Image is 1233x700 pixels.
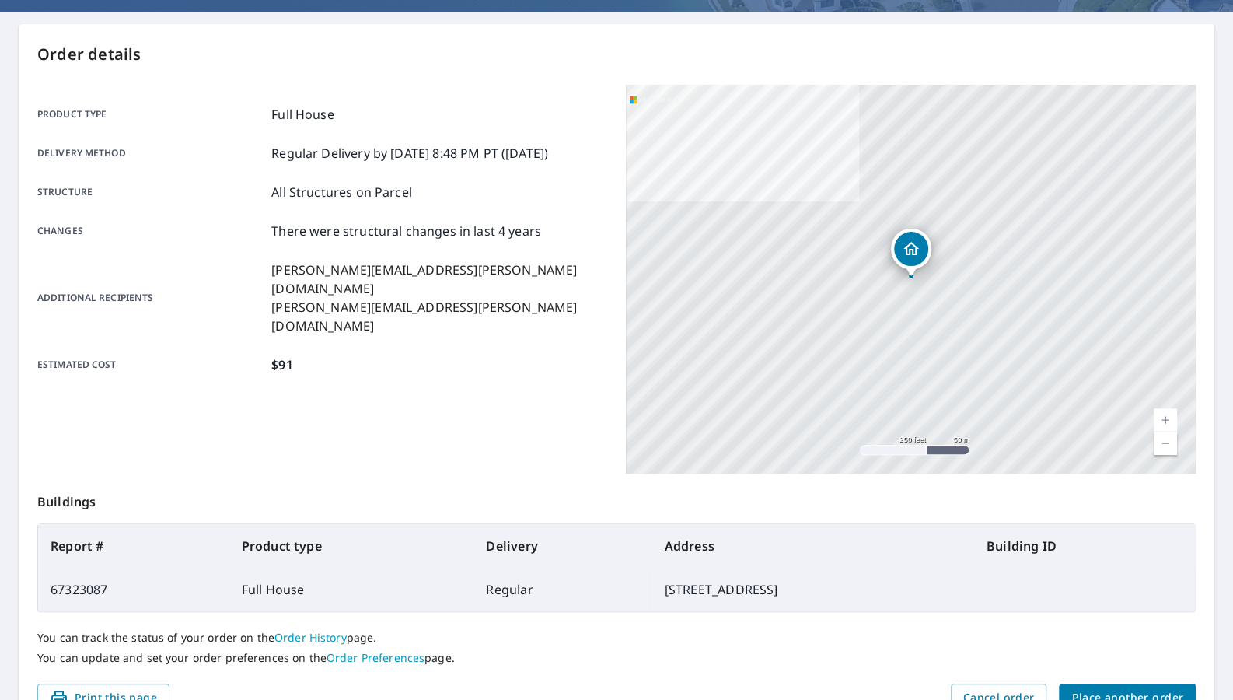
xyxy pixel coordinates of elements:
a: Current Level 17, Zoom In [1154,408,1177,432]
a: Order History [274,630,347,645]
p: You can update and set your order preferences on the page. [37,651,1196,665]
p: You can track the status of your order on the page. [37,631,1196,645]
p: [PERSON_NAME][EMAIL_ADDRESS][PERSON_NAME][DOMAIN_NAME] [271,298,607,335]
div: Dropped pin, building 1, Residential property, 1224 Wood Rd Hummelstown, PA 17036 [891,229,931,277]
td: Full House [229,568,474,611]
p: Delivery method [37,144,265,163]
p: Regular Delivery by [DATE] 8:48 PM PT ([DATE]) [271,144,548,163]
a: Current Level 17, Zoom Out [1154,432,1177,455]
p: [PERSON_NAME][EMAIL_ADDRESS][PERSON_NAME][DOMAIN_NAME] [271,261,607,298]
p: Buildings [37,474,1196,523]
a: Order Preferences [327,650,424,665]
p: Order details [37,43,1196,66]
p: Product type [37,105,265,124]
p: Structure [37,183,265,201]
td: 67323087 [38,568,229,611]
th: Delivery [473,524,651,568]
th: Product type [229,524,474,568]
td: [STREET_ADDRESS] [652,568,974,611]
p: Full House [271,105,334,124]
th: Report # [38,524,229,568]
th: Building ID [974,524,1195,568]
td: Regular [473,568,651,611]
th: Address [652,524,974,568]
p: Estimated cost [37,355,265,374]
p: Additional recipients [37,261,265,335]
p: $91 [271,355,292,374]
p: There were structural changes in last 4 years [271,222,541,240]
p: Changes [37,222,265,240]
p: All Structures on Parcel [271,183,412,201]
